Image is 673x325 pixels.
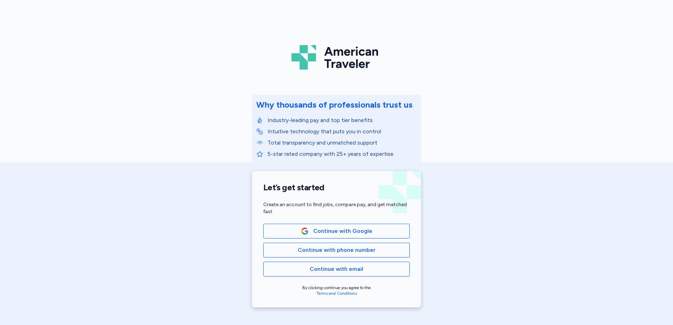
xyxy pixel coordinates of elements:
[291,42,382,72] img: Logo
[298,246,376,254] span: Continue with phone number
[316,291,357,296] a: Terms and Conditions
[268,116,417,125] p: Industry-leading pay and top tier benefits
[263,243,410,257] button: Continue with phone number
[268,139,417,147] p: Total transparency and unmatched support
[313,227,372,235] span: Continue with Google
[310,265,363,273] span: Continue with email
[263,285,410,296] div: By clicking continue you agree to the
[263,182,410,193] h1: Let’s get started
[263,224,410,238] button: Google LogoContinue with Google
[263,201,410,215] div: Create an account to find jobs, compare pay, and get matched fast
[268,127,417,136] p: Intuitive technology that puts you in control
[263,262,410,276] button: Continue with email
[301,227,309,235] img: Google Logo
[256,99,413,110] div: Why thousands of professionals trust us
[268,150,417,158] p: 5-star rated company with 25+ years of expertise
